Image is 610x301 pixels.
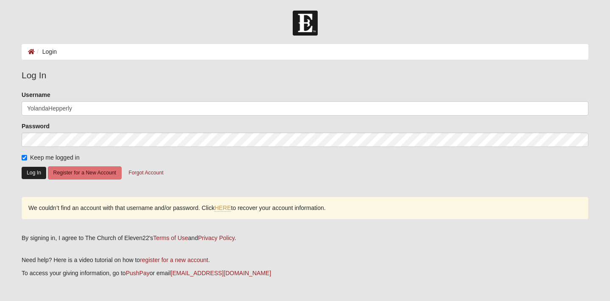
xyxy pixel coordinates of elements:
a: register for a new account [140,257,208,263]
legend: Log In [22,69,588,82]
span: Keep me logged in [30,154,80,161]
button: Log In [22,167,46,179]
p: Need help? Here is a video tutorial on how to . [22,256,588,265]
li: Login [35,47,57,56]
button: Register for a New Account [48,166,122,179]
a: Privacy Policy [198,235,234,241]
img: Church of Eleven22 Logo [293,11,318,36]
div: We couldn’t find an account with that username and/or password. Click to recover your account inf... [22,197,588,219]
label: Username [22,91,50,99]
a: HERE [214,204,231,212]
button: Forgot Account [123,166,169,179]
label: Password [22,122,50,130]
a: [EMAIL_ADDRESS][DOMAIN_NAME] [171,270,271,276]
div: By signing in, I agree to The Church of Eleven22's and . [22,234,588,243]
input: Keep me logged in [22,155,27,160]
p: To access your giving information, go to or email [22,269,588,278]
a: PushPay [126,270,150,276]
a: Terms of Use [153,235,188,241]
